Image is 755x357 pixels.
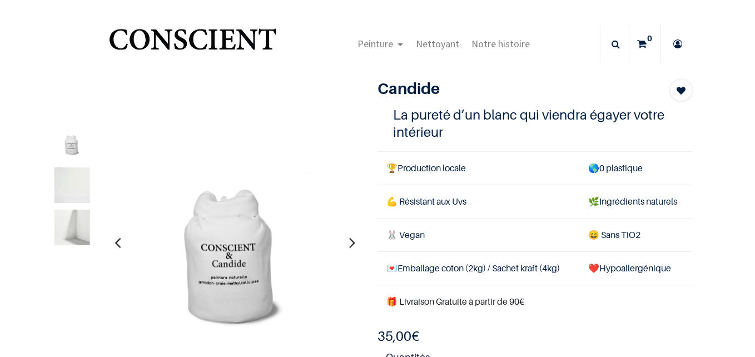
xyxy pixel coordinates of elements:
img: Product image [54,210,90,245]
b: € [377,328,419,344]
span: 😄 S [588,229,606,240]
span: 🌎 [588,162,599,173]
a: Logo of Conscient [107,22,279,66]
font: 🎁 Livraison Gratuite à partir de 90€ [386,296,524,307]
iframe: Tidio Chat [698,285,750,338]
span: 🏆 [386,162,398,173]
sup: 0 [644,33,655,44]
span: 35,00 [377,328,411,344]
td: ❤️Hypoallergénique [579,252,692,285]
span: Notre histoire [471,37,530,50]
span: 💪 Résistant aux Uvs [386,196,466,207]
img: Product image [54,167,90,203]
img: Product image [54,125,90,161]
span: 🌿 [588,196,599,207]
td: ans TiO2 [579,218,692,251]
span: 🐰 Vegan [386,229,425,240]
h1: Candide [377,79,645,98]
td: Production locale [377,151,579,185]
h4: La pureté d’un blanc qui viendra égayer votre intérieur [393,106,676,141]
span: Nettoyant [416,37,459,50]
td: 0 plastique [579,151,692,185]
span: Peinture [357,37,393,50]
td: Emballage coton (2kg) / Sachet kraft (4kg) [377,252,579,285]
img: Conscient [107,22,279,66]
a: 0 [629,24,660,63]
td: Ingrédients naturels [579,185,692,218]
button: Add to wishlist [670,79,692,101]
a: Peinture [351,24,410,63]
span: 💌 [386,262,398,274]
span: Add to wishlist [677,84,686,97]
